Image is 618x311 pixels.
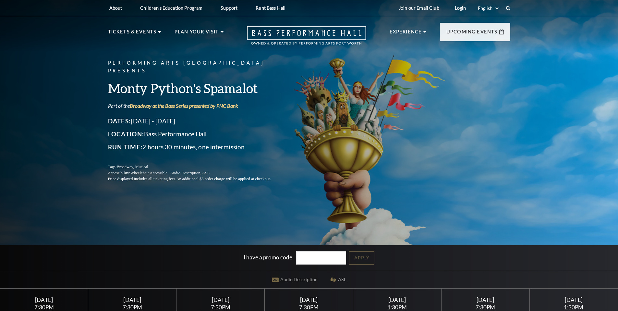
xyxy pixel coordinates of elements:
[446,28,498,40] p: Upcoming Events
[108,129,286,139] p: Bass Performance Hall
[108,102,286,109] p: Part of the
[273,305,345,310] div: 7:30PM
[108,176,286,182] p: Price displayed includes all ticketing fees.
[108,117,131,125] span: Dates:
[175,28,219,40] p: Plan Your Visit
[130,103,238,109] a: Broadway at the Bass Series presented by PNC Bank
[477,5,500,11] select: Select:
[538,305,610,310] div: 1:30PM
[140,5,202,11] p: Children's Education Program
[108,28,157,40] p: Tickets & Events
[176,177,271,181] span: An additional $5 order charge will be applied at checkout.
[244,254,292,260] label: I have a promo code
[109,5,122,11] p: About
[184,305,257,310] div: 7:30PM
[108,59,286,75] p: Performing Arts [GEOGRAPHIC_DATA] Presents
[108,130,144,138] span: Location:
[390,28,422,40] p: Experience
[108,164,286,170] p: Tags:
[221,5,237,11] p: Support
[273,296,345,303] div: [DATE]
[449,296,522,303] div: [DATE]
[96,296,169,303] div: [DATE]
[538,296,610,303] div: [DATE]
[108,142,286,152] p: 2 hours 30 minutes, one intermission
[108,170,286,176] p: Accessibility:
[361,296,433,303] div: [DATE]
[116,165,148,169] span: Broadway, Musical
[8,296,80,303] div: [DATE]
[108,80,286,96] h3: Monty Python's Spamalot
[256,5,285,11] p: Rent Bass Hall
[361,305,433,310] div: 1:30PM
[108,116,286,126] p: [DATE] - [DATE]
[184,296,257,303] div: [DATE]
[96,305,169,310] div: 7:30PM
[449,305,522,310] div: 7:30PM
[8,305,80,310] div: 7:30PM
[130,171,210,175] span: Wheelchair Accessible , Audio Description, ASL
[108,143,143,151] span: Run Time:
